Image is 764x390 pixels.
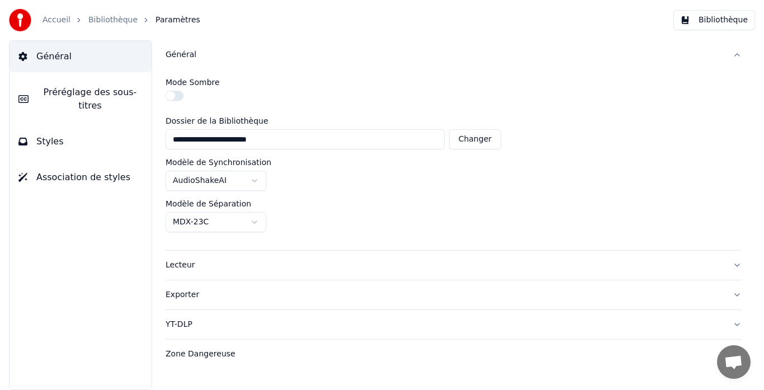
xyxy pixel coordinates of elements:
[166,289,724,300] div: Exporter
[166,40,742,69] button: Général
[155,15,200,26] span: Paramètres
[10,41,152,72] button: Général
[10,126,152,157] button: Styles
[166,260,724,271] div: Lecteur
[88,15,138,26] a: Bibliothèque
[166,158,271,166] label: Modèle de Synchronisation
[166,69,742,250] div: Général
[166,310,742,339] button: YT-DLP
[37,86,143,112] span: Préréglage des sous-titres
[43,15,200,26] nav: breadcrumb
[166,49,724,60] div: Général
[449,129,501,149] button: Changer
[166,319,724,330] div: YT-DLP
[36,50,72,63] span: Général
[166,78,220,86] label: Mode Sombre
[43,15,70,26] a: Accueil
[166,340,742,369] button: Zone Dangereuse
[10,77,152,121] button: Préréglage des sous-titres
[36,135,64,148] span: Styles
[166,200,251,208] label: Modèle de Séparation
[36,171,130,184] span: Association de styles
[166,251,742,280] button: Lecteur
[717,345,751,379] div: Ouvrir le chat
[9,9,31,31] img: youka
[166,117,501,125] label: Dossier de la Bibliothèque
[166,280,742,309] button: Exporter
[10,162,152,193] button: Association de styles
[166,349,724,360] div: Zone Dangereuse
[673,10,755,30] button: Bibliothèque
